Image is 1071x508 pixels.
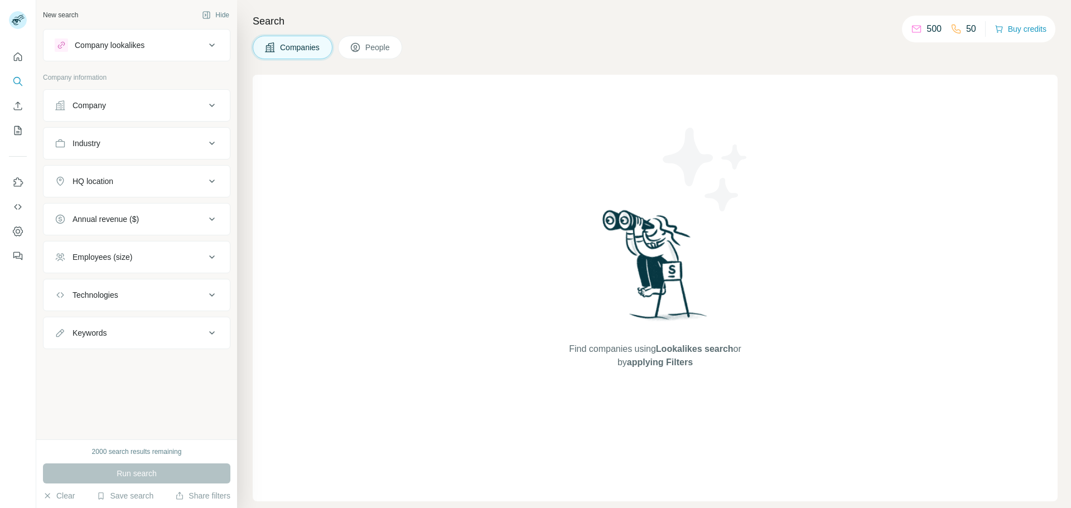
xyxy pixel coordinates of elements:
[73,100,106,111] div: Company
[75,40,144,51] div: Company lookalikes
[656,344,734,354] span: Lookalikes search
[566,342,744,369] span: Find companies using or by
[73,289,118,301] div: Technologies
[43,72,230,83] p: Company information
[44,130,230,157] button: Industry
[44,244,230,270] button: Employees (size)
[627,357,693,367] span: applying Filters
[44,32,230,59] button: Company lookalikes
[927,22,942,36] p: 500
[44,282,230,308] button: Technologies
[995,21,1046,37] button: Buy credits
[9,172,27,192] button: Use Surfe on LinkedIn
[44,168,230,195] button: HQ location
[655,119,756,220] img: Surfe Illustration - Stars
[44,320,230,346] button: Keywords
[73,327,107,338] div: Keywords
[194,7,237,23] button: Hide
[597,207,713,331] img: Surfe Illustration - Woman searching with binoculars
[73,214,139,225] div: Annual revenue ($)
[73,138,100,149] div: Industry
[365,42,391,53] span: People
[92,447,182,457] div: 2000 search results remaining
[280,42,321,53] span: Companies
[43,10,78,20] div: New search
[9,197,27,217] button: Use Surfe API
[97,490,153,501] button: Save search
[44,92,230,119] button: Company
[9,96,27,116] button: Enrich CSV
[9,47,27,67] button: Quick start
[43,490,75,501] button: Clear
[175,490,230,501] button: Share filters
[73,176,113,187] div: HQ location
[253,13,1058,29] h4: Search
[9,71,27,91] button: Search
[9,246,27,266] button: Feedback
[9,120,27,141] button: My lists
[44,206,230,233] button: Annual revenue ($)
[966,22,976,36] p: 50
[9,221,27,241] button: Dashboard
[73,251,132,263] div: Employees (size)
